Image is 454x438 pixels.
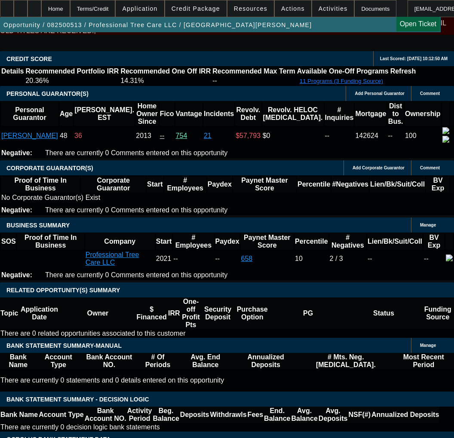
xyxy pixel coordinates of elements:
b: BV Exp [428,234,440,249]
b: BV Exp [432,177,444,192]
a: -- [160,132,165,139]
th: Refresh [390,67,417,76]
td: -- [325,127,354,145]
th: Annualized Deposits [371,407,439,423]
span: There are currently 0 Comments entered on this opportunity [45,206,227,214]
span: Last Scored: [DATE] 10:12:50 AM [380,56,448,61]
th: Security Deposit [202,297,234,329]
td: -- [387,127,404,145]
span: Resources [234,5,267,12]
span: Comment [420,165,440,170]
img: linkedin-icon.png [442,136,449,143]
span: Add Corporate Guarantor [353,165,405,170]
b: Start [147,181,163,188]
th: Details [1,67,24,76]
button: Activities [312,0,354,17]
td: 48 [59,127,73,145]
td: 14.31% [120,77,211,85]
th: One-off Profit Pts [181,297,202,329]
th: Activity Period [127,407,153,423]
a: 21 [204,132,212,139]
a: 658 [241,255,253,262]
b: Percentile [298,181,330,188]
th: $ Financed [135,297,168,329]
b: [PERSON_NAME]. EST [74,106,134,121]
th: Avg. Deposits [318,407,348,423]
div: 10 [295,255,328,263]
th: Account Type [38,407,84,423]
b: # Inquiries [325,106,354,121]
a: Professional Tree Care LLC [86,251,139,266]
span: -- [173,255,178,262]
b: Revolv. HELOC [MEDICAL_DATA]. [263,106,323,121]
td: 36 [74,127,135,145]
b: Start [156,238,172,245]
b: Negative: [1,271,32,279]
span: 2013 [136,132,151,139]
b: Company [104,238,135,245]
b: Personal Guarantor [13,106,46,121]
th: Avg. End Balance [178,353,233,369]
th: Status [346,297,422,329]
span: BUSINESS SUMMARY [6,222,70,229]
th: Deposits [180,407,210,423]
td: No Corporate Guarantor(s) Exist [1,193,453,202]
th: NSF(#) [348,407,371,423]
b: Vantage [176,110,202,117]
div: 2 / 3 [330,255,366,263]
b: Negative: [1,206,32,214]
button: Application [116,0,164,17]
th: Bank Account NO. [84,407,127,423]
span: Credit Package [172,5,220,12]
th: Avg. Balance [291,407,318,423]
span: Manage [420,223,436,227]
th: Owner [60,297,135,329]
b: # Negatives [331,234,364,249]
b: Percentile [295,238,328,245]
th: Recommended Max Term [212,67,296,76]
th: Proof of Time In Business [1,176,80,193]
th: Purchase Option [234,297,270,329]
th: Application Date [18,297,60,329]
th: Recommended Portfolio IRR [25,67,119,76]
b: Home Owner Since [136,102,158,125]
th: Funding Source [422,297,454,329]
b: Lien/Bk/Suit/Coll [368,238,422,245]
th: Account Type [37,353,80,369]
td: -- [215,251,240,267]
b: Paydex [215,238,239,245]
b: Paydex [208,181,232,188]
span: Manage [420,343,436,348]
td: 100 [405,127,441,145]
th: Recommended One Off IRR [120,67,211,76]
span: Application [122,5,157,12]
b: # Employees [175,234,212,249]
b: Corporate Guarantor [97,177,130,192]
th: Available One-Off Programs [297,67,389,76]
b: Ownership [405,110,441,117]
span: Activities [319,5,348,12]
b: Revolv. Debt [236,106,261,121]
th: IRR [168,297,181,329]
button: 11 Programs (3 Funding Source) [297,77,386,85]
p: There are currently 0 statements and 0 details entered on this opportunity [0,377,454,384]
th: Proof of Time In Business [17,233,84,250]
span: CREDIT SCORE [6,55,52,62]
b: Lien/Bk/Suit/Coll [370,181,425,188]
th: PG [270,297,346,329]
a: 754 [176,132,187,139]
b: #Negatives [332,181,368,188]
span: RELATED OPPORTUNITY(S) SUMMARY [6,287,120,294]
td: $0 [262,127,324,145]
span: CORPORATE GUARANTOR(S) [6,165,93,172]
b: Mortgage [355,110,386,117]
span: Bank Statement Summary - Decision Logic [6,396,149,403]
b: Negative: [1,149,32,156]
span: There are currently 0 Comments entered on this opportunity [45,149,227,156]
b: Paynet Master Score [244,234,291,249]
td: 2021 [156,251,172,267]
th: # Of Periods [138,353,178,369]
span: Actions [281,5,305,12]
b: Age [60,110,73,117]
b: Fico [160,110,174,117]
